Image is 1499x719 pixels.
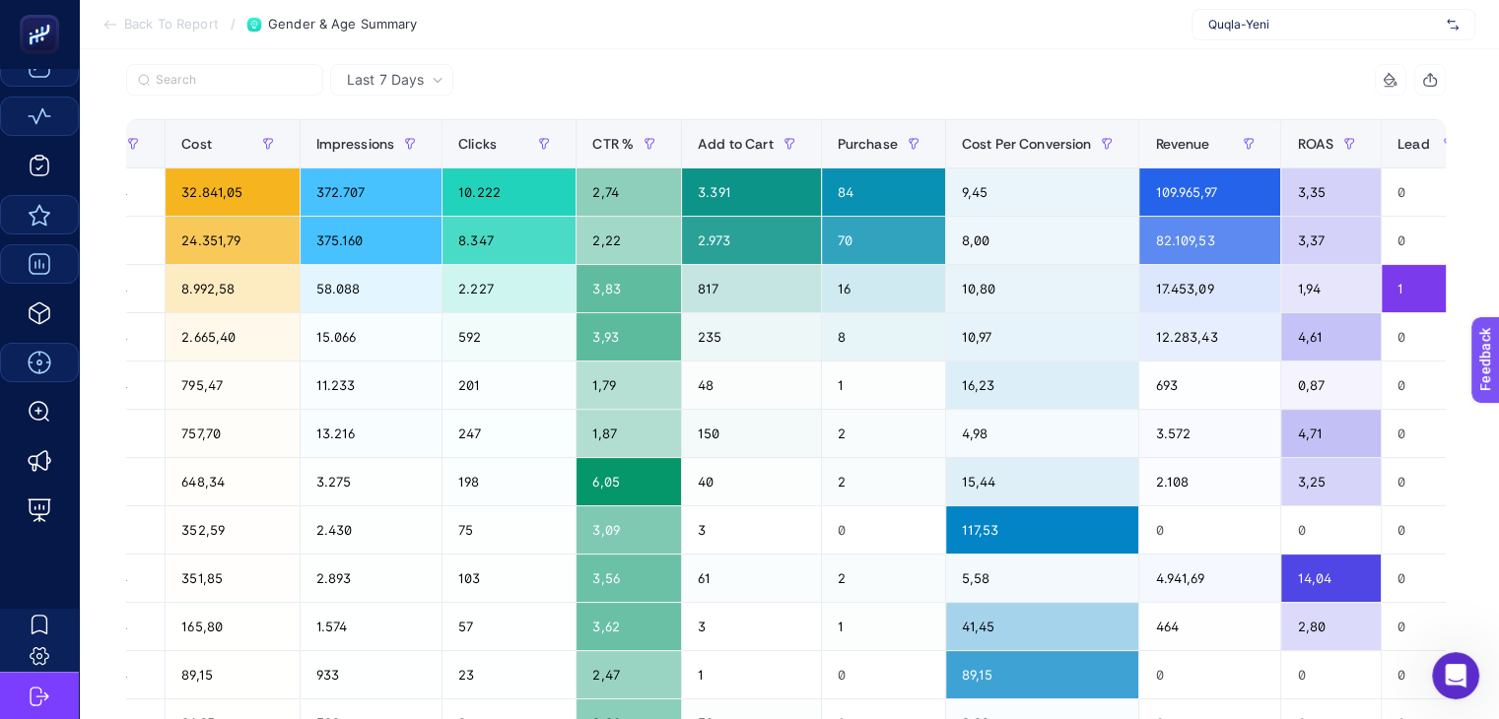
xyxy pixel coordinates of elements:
[1281,361,1381,409] div: 0,87
[1382,217,1480,264] div: 0
[301,361,443,409] div: 11.233
[1281,313,1381,360] div: 4,61
[346,8,381,43] div: Close
[62,568,78,584] button: Emoji picker
[124,17,219,33] span: Back To Report
[96,10,183,25] h1: heybooster
[1382,506,1480,554] div: 0
[316,136,395,152] span: Impressions
[443,217,576,264] div: 8.347
[166,410,299,457] div: 757,70
[577,361,681,409] div: 1,79
[838,136,898,152] span: Purchase
[682,265,821,312] div: 817
[822,603,945,650] div: 1
[181,136,212,152] span: Cost
[443,651,576,698] div: 23
[347,70,424,90] span: Last 7 Days
[682,313,821,360] div: 235
[166,313,299,360] div: 2.665,40
[1432,652,1479,699] iframe: Intercom live chat
[166,217,299,264] div: 24.351,79
[166,361,299,409] div: 795,47
[31,568,46,584] button: Upload attachment
[1281,217,1381,264] div: 3,37
[946,265,1139,312] div: 10,80
[1139,555,1280,602] div: 4.941,69
[822,265,945,312] div: 16
[166,651,299,698] div: 89,15
[682,506,821,554] div: 3
[577,458,681,505] div: 6,05
[1208,17,1439,33] span: Quqla-Yeni
[1382,361,1480,409] div: 0
[698,136,774,152] span: Add to Cart
[946,168,1139,216] div: 9,45
[1139,651,1280,698] div: 0
[338,560,370,592] button: Send a message…
[1447,15,1459,34] img: svg%3e
[443,410,576,457] div: 247
[822,458,945,505] div: 2
[946,651,1139,698] div: 89,15
[682,555,821,602] div: 61
[822,410,945,457] div: 2
[1382,410,1480,457] div: 0
[1281,410,1381,457] div: 4,71
[1139,361,1280,409] div: 693
[946,217,1139,264] div: 8,00
[1397,136,1430,152] span: Lead
[231,16,236,32] span: /
[946,603,1139,650] div: 41,45
[443,265,576,312] div: 2.227
[577,410,681,457] div: 1,87
[268,17,418,33] span: Gender & Age Summary
[443,458,576,505] div: 198
[1382,168,1480,216] div: 0
[946,313,1139,360] div: 10,97
[1382,313,1480,360] div: 0
[301,313,443,360] div: 15.066
[822,361,945,409] div: 1
[1382,603,1480,650] div: 0
[682,168,821,216] div: 3.391
[1139,168,1280,216] div: 109.965,97
[577,217,681,264] div: 2,22
[1281,168,1381,216] div: 3,35
[1281,506,1381,554] div: 0
[822,217,945,264] div: 70
[577,313,681,360] div: 3,93
[156,73,311,88] input: Search
[1139,506,1280,554] div: 0
[56,11,88,42] img: Profile image for Sahin
[962,136,1092,152] span: Cost Per Conversion
[1382,458,1480,505] div: 0
[1382,265,1480,312] div: 1
[166,555,299,602] div: 351,85
[682,603,821,650] div: 3
[301,217,443,264] div: 375.160
[1139,217,1280,264] div: 82.109,53
[682,217,821,264] div: 2.973
[822,651,945,698] div: 0
[301,555,443,602] div: 2.893
[682,458,821,505] div: 40
[166,506,299,554] div: 352,59
[1139,410,1280,457] div: 3.572
[1382,555,1480,602] div: 0
[592,136,634,152] span: CTR %
[166,265,299,312] div: 8.992,58
[822,168,945,216] div: 84
[166,458,299,505] div: 648,34
[682,410,821,457] div: 150
[443,506,576,554] div: 75
[443,168,576,216] div: 10.222
[1297,136,1333,152] span: ROAS
[822,313,945,360] div: 8
[946,410,1139,457] div: 4,98
[301,458,443,505] div: 3.275
[443,361,576,409] div: 201
[1281,265,1381,312] div: 1,94
[301,265,443,312] div: 58.088
[577,506,681,554] div: 3,09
